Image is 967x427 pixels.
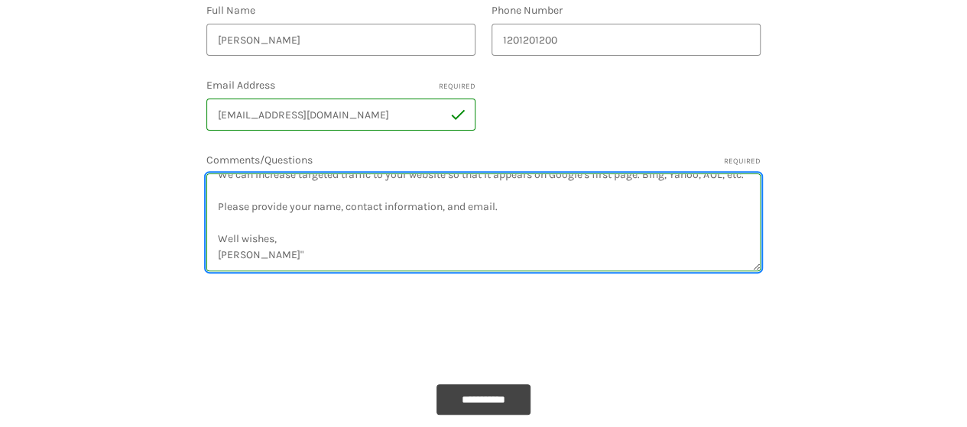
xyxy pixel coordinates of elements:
[206,2,475,18] label: Full Name
[206,77,475,93] label: Email Address
[439,81,475,92] small: Required
[206,152,760,168] label: Comments/Questions
[724,156,761,167] small: Required
[206,293,439,352] iframe: reCAPTCHA
[492,2,761,18] label: Phone Number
